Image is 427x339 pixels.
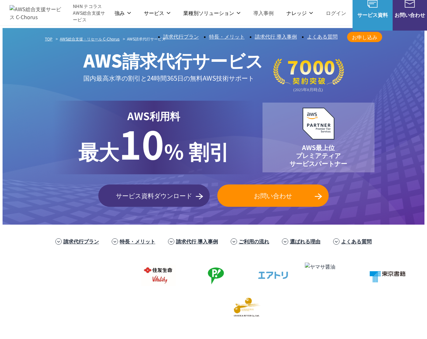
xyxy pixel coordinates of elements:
a: TOP [45,36,52,41]
a: 特長・メリット [120,237,155,245]
a: 請求代行 導入事例 [255,34,297,40]
p: % 割引 [78,124,229,167]
img: 三菱地所 [15,263,66,288]
img: エイチーム [162,294,213,320]
p: AWS最上位 プレミアティア サービスパートナー [290,143,347,167]
p: ナレッジ [286,9,313,17]
a: よくある質問 [307,34,338,40]
img: ファンコミュニケーションズ [104,294,155,320]
a: AWS総合支援・リセール C-Chorus [60,36,120,41]
p: AWS利用料 [78,108,229,124]
img: クリーク・アンド・リバー [219,294,270,320]
span: AWS請求代行サービス [83,47,263,73]
span: AWS請求代行サービス [127,36,165,41]
a: サービス資料ダウンロード [98,184,210,207]
a: よくある質問 [341,237,372,245]
a: 請求代行 導入事例 [176,237,218,245]
img: 住友生命保険相互 [130,263,181,288]
a: お問い合わせ [217,184,329,207]
img: 契約件数 [273,54,344,97]
img: エアトリ [244,263,295,288]
p: サービス [144,9,171,17]
a: AWS総合支援サービス C-Chorus NHN テコラスAWS総合支援サービス [10,3,108,23]
a: 請求代行プラン [63,237,99,245]
span: 最大 [78,136,119,165]
img: AWS総合支援サービス C-Chorus [10,5,63,20]
a: お申し込み [347,32,382,42]
span: お申し込み [347,33,382,41]
p: 国内最高水準の割引と 24時間365日の無料AWS技術サポート [83,73,263,83]
a: 選ばれる理由 [290,237,320,245]
span: サービス資料 [353,11,393,19]
img: ミズノ [73,263,123,288]
img: AWSプレミアティアサービスパートナー [303,108,334,140]
a: ご利用の流れ [239,237,269,245]
img: テレビ東京 [47,294,98,320]
img: フジモトHD [187,263,238,288]
span: NHN テコラス AWS総合支援サービス [73,3,108,23]
a: 請求代行プラン [163,34,199,40]
a: ログイン [326,9,346,17]
img: ヤマサ醤油 [302,263,353,288]
img: 国境なき医師団 [276,294,327,320]
a: 特長・メリット [209,34,245,40]
span: 10 [119,115,164,171]
span: お問い合わせ [217,191,329,200]
span: お問い合わせ [393,11,427,19]
img: 日本財団 [333,294,384,320]
span: サービス資料ダウンロード [98,191,210,200]
img: 東京書籍 [359,263,410,288]
a: 導入事例 [253,9,274,17]
p: 業種別ソリューション [183,9,241,17]
p: 強み [115,9,131,17]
